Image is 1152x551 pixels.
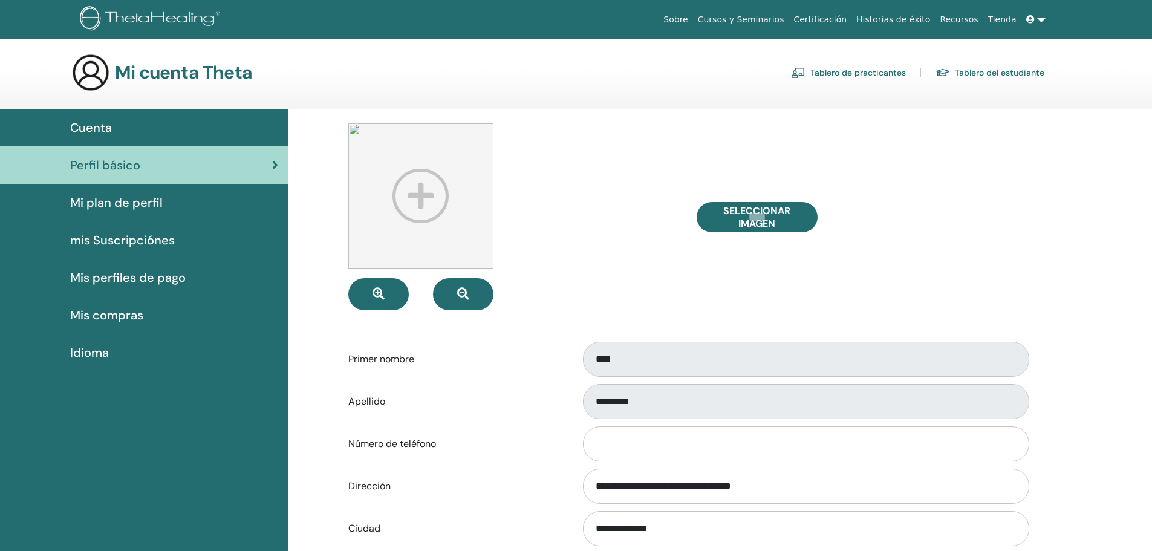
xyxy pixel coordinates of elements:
[70,156,140,174] span: Perfil básico
[791,67,805,78] img: chalkboard-teacher.svg
[749,213,765,221] input: Seleccionar imagen
[339,432,571,455] label: Número de teléfono
[80,6,224,33] img: logo.png
[936,63,1044,82] a: Tablero del estudiante
[70,269,186,287] span: Mis perfiles de pago
[983,8,1021,31] a: Tienda
[936,68,950,78] img: graduation-cap.svg
[70,306,143,324] span: Mis compras
[70,119,112,137] span: Cuenta
[851,8,935,31] a: Historias de éxito
[789,8,851,31] a: Certificación
[339,348,571,371] label: Primer nombre
[70,344,109,362] span: Idioma
[659,8,692,31] a: Sobre
[693,8,789,31] a: Cursos y Seminarios
[70,194,163,212] span: Mi plan de perfil
[71,53,110,92] img: generic-user-icon.jpg
[339,517,571,540] label: Ciudad
[935,8,983,31] a: Recursos
[115,62,252,83] h3: Mi cuenta Theta
[712,204,802,230] span: Seleccionar imagen
[70,231,175,249] span: mis Suscripciónes
[791,63,906,82] a: Tablero de practicantes
[348,123,493,269] img: profile
[339,475,571,498] label: Dirección
[339,390,571,413] label: Apellido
